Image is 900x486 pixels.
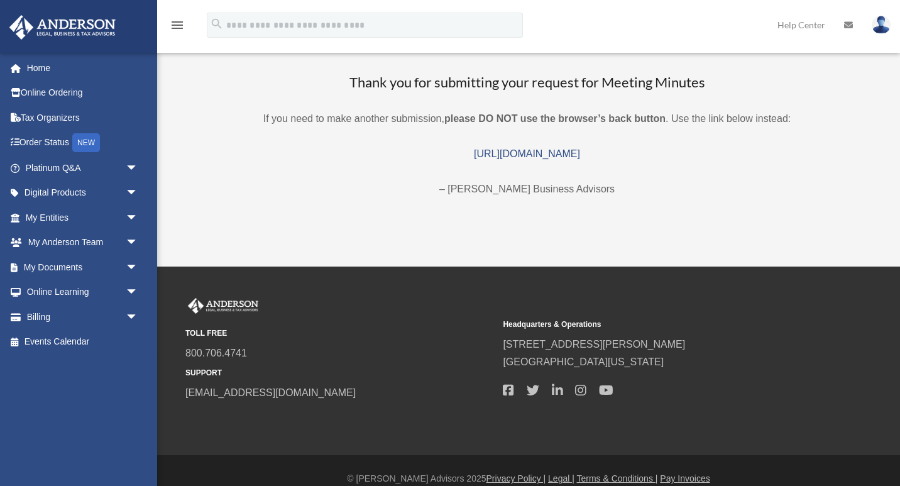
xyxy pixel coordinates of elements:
a: Digital Productsarrow_drop_down [9,180,157,206]
a: Order StatusNEW [9,130,157,156]
div: NEW [72,133,100,152]
a: Legal | [548,473,574,483]
a: Events Calendar [9,329,157,355]
b: please DO NOT use the browser’s back button [444,113,666,124]
small: Headquarters & Operations [503,318,811,331]
a: Pay Invoices [660,473,710,483]
span: arrow_drop_down [126,180,151,206]
a: Online Ordering [9,80,157,106]
a: Terms & Conditions | [577,473,658,483]
a: [URL][DOMAIN_NAME] [474,148,580,159]
i: menu [170,18,185,33]
a: Online Learningarrow_drop_down [9,280,157,305]
p: – [PERSON_NAME] Business Advisors [170,180,884,198]
a: [STREET_ADDRESS][PERSON_NAME] [503,339,685,350]
span: arrow_drop_down [126,205,151,231]
span: arrow_drop_down [126,304,151,330]
a: 800.706.4741 [185,348,247,358]
a: menu [170,22,185,33]
a: My Anderson Teamarrow_drop_down [9,230,157,255]
h3: Thank you for submitting your request for Meeting Minutes [170,73,884,92]
a: My Entitiesarrow_drop_down [9,205,157,230]
a: [GEOGRAPHIC_DATA][US_STATE] [503,356,664,367]
small: SUPPORT [185,367,494,380]
p: If you need to make another submission, . Use the link below instead: [170,110,884,128]
a: Home [9,55,157,80]
span: arrow_drop_down [126,280,151,306]
img: Anderson Advisors Platinum Portal [6,15,119,40]
a: Tax Organizers [9,105,157,130]
a: [EMAIL_ADDRESS][DOMAIN_NAME] [185,387,356,398]
img: Anderson Advisors Platinum Portal [185,298,261,314]
a: Platinum Q&Aarrow_drop_down [9,155,157,180]
span: arrow_drop_down [126,155,151,181]
span: arrow_drop_down [126,255,151,280]
img: User Pic [872,16,891,34]
a: My Documentsarrow_drop_down [9,255,157,280]
small: TOLL FREE [185,327,494,340]
a: Privacy Policy | [486,473,546,483]
a: Billingarrow_drop_down [9,304,157,329]
i: search [210,17,224,31]
span: arrow_drop_down [126,230,151,256]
